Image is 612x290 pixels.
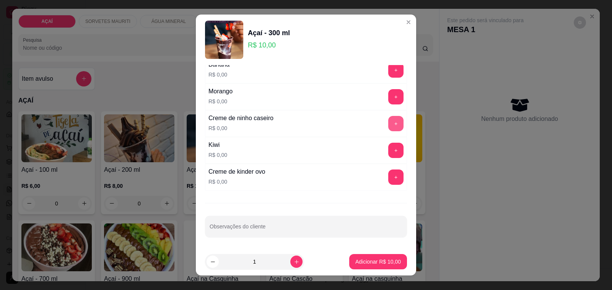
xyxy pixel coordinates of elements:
div: Açaí - 300 ml [248,28,290,38]
button: add [388,89,404,104]
img: product-image [205,21,243,59]
p: R$ 0,00 [208,151,227,159]
button: Adicionar R$ 10,00 [349,254,407,269]
div: Morango [208,87,233,96]
div: Creme de kinder ovo [208,167,265,176]
button: add [388,143,404,158]
button: Close [402,16,415,28]
button: decrease-product-quantity [207,256,219,268]
div: Creme de ninho caseiro [208,114,273,123]
p: R$ 0,00 [208,178,265,186]
div: Kiwi [208,140,227,150]
button: add [388,116,404,131]
p: R$ 0,00 [208,71,229,78]
p: R$ 0,00 [208,124,273,132]
button: add [388,169,404,185]
p: R$ 10,00 [248,40,290,51]
p: R$ 0,00 [208,98,233,105]
button: increase-product-quantity [290,256,303,268]
p: Adicionar R$ 10,00 [355,258,401,266]
button: add [388,62,404,78]
input: Observações do cliente [210,226,402,233]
